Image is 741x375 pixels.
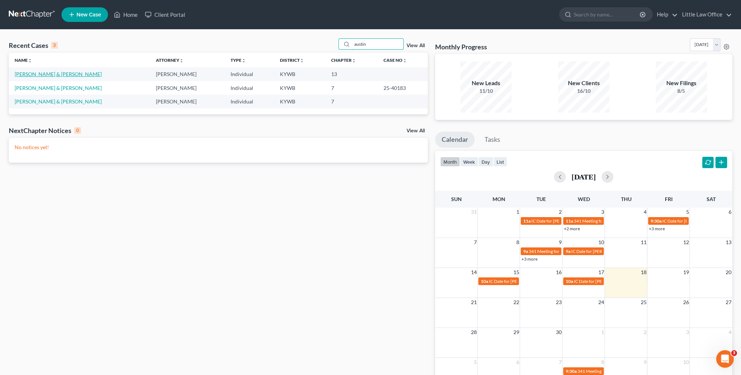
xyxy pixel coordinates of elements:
a: Nameunfold_more [15,57,32,63]
span: 25 [640,298,647,307]
button: day [478,157,493,167]
span: New Case [76,12,101,18]
span: IC Date for [PERSON_NAME] [662,218,718,224]
span: 16 [555,268,562,277]
span: 30 [555,328,562,337]
span: 9 [558,238,562,247]
span: 14 [470,268,477,277]
span: 10a [565,279,573,284]
a: [PERSON_NAME] & [PERSON_NAME] [15,71,102,77]
a: +3 more [648,226,665,231]
span: 17 [597,268,605,277]
a: View All [407,43,425,48]
span: 21 [470,298,477,307]
td: 7 [325,81,378,95]
td: KYWB [274,95,325,108]
span: 2 [558,208,562,216]
h3: Monthly Progress [435,42,487,51]
td: [PERSON_NAME] [150,81,225,95]
a: Chapterunfold_more [331,57,356,63]
a: Little Law Office [678,8,732,21]
span: 10 [682,358,689,367]
span: 29 [512,328,520,337]
span: 8 [600,358,605,367]
a: Home [110,8,141,21]
span: 9 [643,358,647,367]
span: 9:30a [565,368,576,374]
span: 22 [512,298,520,307]
span: 15 [512,268,520,277]
td: [PERSON_NAME] [150,67,225,81]
span: 2 [643,328,647,337]
span: 28 [470,328,477,337]
span: 26 [682,298,689,307]
p: No notices yet! [15,144,422,151]
input: Search by name... [352,39,403,49]
a: Tasks [478,132,507,148]
span: Tue [536,196,546,202]
td: Individual [225,81,274,95]
span: 10a [480,279,488,284]
span: Sat [706,196,715,202]
a: [PERSON_NAME] & [PERSON_NAME] [15,85,102,91]
span: 341 Meeting for [PERSON_NAME] [577,368,643,374]
a: +3 more [521,256,537,262]
i: unfold_more [403,58,407,63]
span: 5 [685,208,689,216]
i: unfold_more [352,58,356,63]
span: IC Date for [PERSON_NAME] [573,279,629,284]
div: 16/10 [558,87,609,95]
a: +2 more [564,226,580,231]
span: 3 [685,328,689,337]
span: 9a [565,249,570,254]
div: New Clients [558,79,609,87]
span: 20 [725,268,732,277]
span: 341 Meeting for [PERSON_NAME] [573,218,639,224]
span: Mon [492,196,505,202]
div: Recent Cases [9,41,58,50]
span: 9a [523,249,528,254]
span: 3 [600,208,605,216]
span: 341 Meeting for Back, [PERSON_NAME] [528,249,606,254]
td: Individual [225,67,274,81]
span: 24 [597,298,605,307]
span: Wed [577,196,590,202]
button: week [460,157,478,167]
span: 8 [515,238,520,247]
span: IC Date for [PERSON_NAME] [571,249,627,254]
span: 19 [682,268,689,277]
span: Fri [665,196,672,202]
span: 3 [731,350,737,356]
span: 7 [473,238,477,247]
div: NextChapter Notices [9,126,81,135]
a: Case Nounfold_more [383,57,407,63]
button: month [440,157,460,167]
button: list [493,157,507,167]
iframe: Intercom live chat [716,350,734,368]
span: 31 [470,208,477,216]
td: 25-40183 [378,81,428,95]
i: unfold_more [28,58,32,63]
span: 6 [728,208,732,216]
a: Districtunfold_more [280,57,304,63]
td: [PERSON_NAME] [150,95,225,108]
a: Help [653,8,678,21]
span: 7 [558,358,562,367]
td: Individual [225,95,274,108]
i: unfold_more [300,58,304,63]
div: 0 [74,127,81,134]
span: 11 [640,238,647,247]
span: 11a [523,218,530,224]
i: unfold_more [179,58,184,63]
td: 7 [325,95,378,108]
span: 23 [555,298,562,307]
div: 8/5 [656,87,707,95]
div: New Filings [656,79,707,87]
td: 13 [325,67,378,81]
input: Search by name... [574,8,641,21]
div: New Leads [460,79,512,87]
span: 4 [643,208,647,216]
a: View All [407,128,425,133]
div: 11/10 [460,87,512,95]
a: Calendar [435,132,475,148]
